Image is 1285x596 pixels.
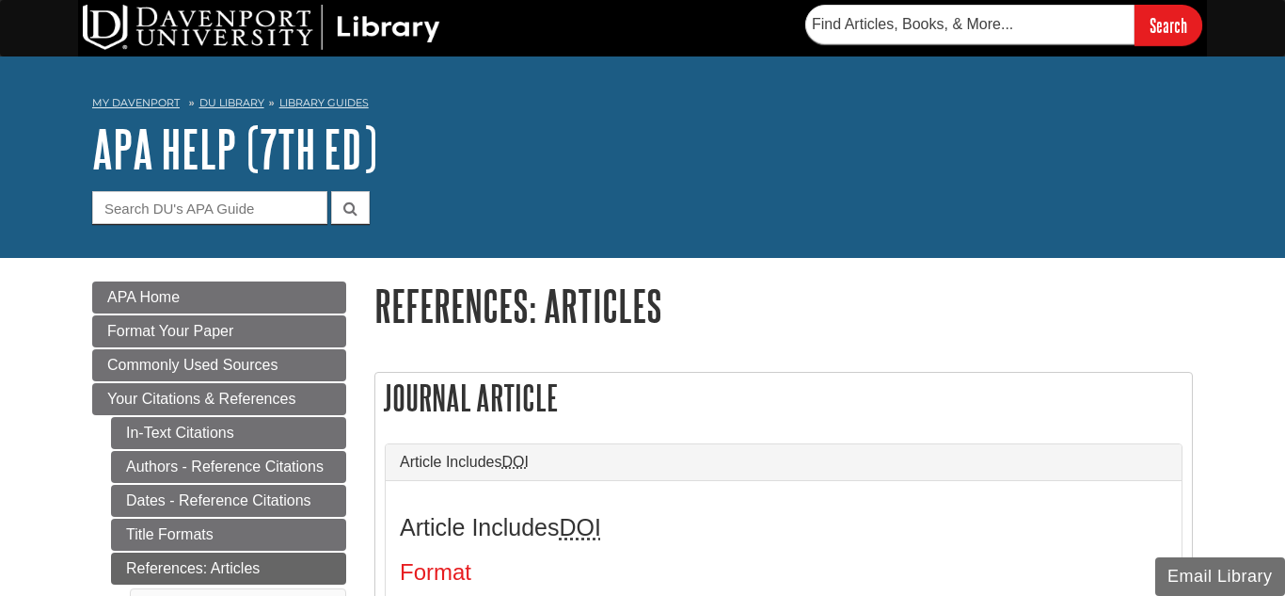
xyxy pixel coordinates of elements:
[107,323,233,339] span: Format Your Paper
[111,553,346,585] a: References: Articles
[92,90,1193,121] nav: breadcrumb
[805,5,1202,45] form: Searches DU Library's articles, books, and more
[107,357,278,373] span: Commonly Used Sources
[107,391,295,407] span: Your Citations & References
[92,120,377,178] a: APA Help (7th Ed)
[400,560,1167,585] h4: Format
[111,485,346,517] a: Dates - Reference Citations
[107,289,180,305] span: APA Home
[92,349,346,381] a: Commonly Used Sources
[92,282,346,314] a: APA Home
[374,282,1193,330] h1: References: Articles
[111,519,346,551] a: Title Formats
[92,315,346,347] a: Format Your Paper
[400,514,1167,541] h3: Article Includes
[111,451,346,483] a: Authors - Reference Citations
[1134,5,1202,45] input: Search
[92,95,180,111] a: My Davenport
[111,417,346,449] a: In-Text Citations
[279,96,369,109] a: Library Guides
[375,373,1192,423] h2: Journal Article
[199,96,264,109] a: DU Library
[92,191,327,224] input: Search DU's APA Guide
[400,454,1167,471] a: Article IncludesDOI
[1155,557,1285,596] button: Email Library
[560,514,601,540] abbr: Digital Object Identifier. This is the string of numbers associated with a particular article. No...
[502,454,529,470] abbr: Digital Object Identifier. This is the string of numbers associated with a particular article. No...
[92,383,346,415] a: Your Citations & References
[83,5,440,50] img: DU Library
[805,5,1134,44] input: Find Articles, Books, & More...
